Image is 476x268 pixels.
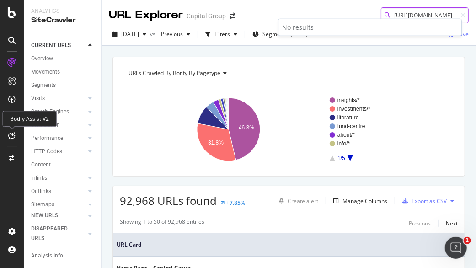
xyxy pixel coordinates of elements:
[31,120,86,130] a: Distribution
[337,97,360,103] text: insights/*
[202,27,241,42] button: Filters
[31,160,51,170] div: Content
[31,251,95,261] a: Analysis Info
[31,134,86,143] a: Performance
[31,41,86,50] a: CURRENT URLS
[208,139,224,146] text: 31.8%
[230,13,235,19] div: arrow-right-arrow-left
[31,187,86,196] a: Outlinks
[127,66,449,80] h4: URLs Crawled By Botify By pagetype
[446,220,458,227] div: Next
[381,7,469,23] input: Find a URL
[187,11,226,21] div: Capital Group
[282,23,458,32] div: No results
[399,193,447,208] button: Export as CSV
[31,15,94,26] div: SiteCrawler
[2,111,57,127] div: Botify Assist V2
[409,218,431,229] button: Previous
[31,211,58,220] div: NEW URLS
[31,7,94,15] div: Analytics
[214,30,230,38] div: Filters
[275,193,318,208] button: Create alert
[128,69,220,77] span: URLs Crawled By Botify By pagetype
[117,241,454,249] span: URL Card
[31,67,60,77] div: Movements
[31,80,56,90] div: Segments
[445,237,467,259] iframe: Intercom live chat
[342,197,387,205] div: Manage Columns
[120,218,204,229] div: Showing 1 to 50 of 92,968 entries
[31,200,54,209] div: Sitemaps
[31,187,51,196] div: Outlinks
[31,251,63,261] div: Analysis Info
[31,200,86,209] a: Sitemaps
[157,30,183,38] span: Previous
[337,106,370,112] text: investments/*
[31,160,95,170] a: Content
[337,140,350,147] text: info/*
[249,27,311,42] button: Segments[DATE]
[31,54,95,64] a: Overview
[150,30,157,38] span: vs
[31,94,45,103] div: Visits
[120,193,217,208] span: 92,968 URLs found
[31,224,86,243] a: DISAPPEARED URLS
[31,41,71,50] div: CURRENT URLS
[456,30,469,38] div: Save
[31,173,86,183] a: Inlinks
[31,147,86,156] a: HTTP Codes
[464,237,471,244] span: 1
[31,211,86,220] a: NEW URLS
[31,224,77,243] div: DISAPPEARED URLS
[31,54,53,64] div: Overview
[337,155,345,161] text: 1/5
[226,199,245,207] div: +7.85%
[109,27,150,42] button: [DATE]
[288,197,318,205] div: Create alert
[31,173,47,183] div: Inlinks
[262,30,288,38] span: Segments
[409,220,431,227] div: Previous
[157,27,194,42] button: Previous
[31,107,86,117] a: Search Engines
[31,107,69,117] div: Search Engines
[446,218,458,229] button: Next
[121,30,139,38] span: 2024 Jul. 26th
[337,132,355,138] text: about/*
[337,114,359,121] text: literature
[31,67,95,77] a: Movements
[31,147,62,156] div: HTTP Codes
[239,124,254,131] text: 46.3%
[31,134,63,143] div: Performance
[31,80,95,90] a: Segments
[31,94,86,103] a: Visits
[337,123,365,129] text: fund-centre
[412,197,447,205] div: Export as CSV
[330,195,387,206] button: Manage Columns
[109,7,183,23] div: URL Explorer
[120,90,451,169] svg: A chart.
